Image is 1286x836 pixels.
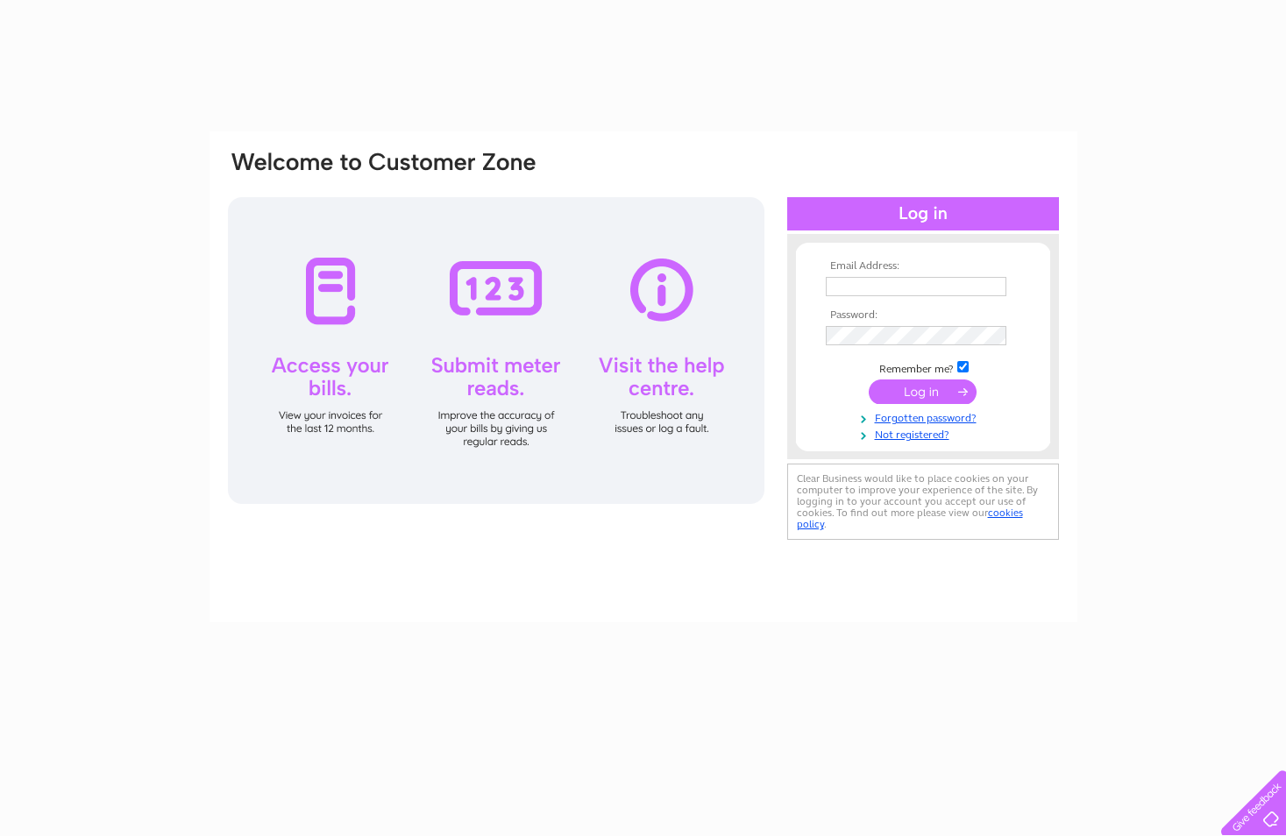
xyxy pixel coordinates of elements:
[787,464,1059,540] div: Clear Business would like to place cookies on your computer to improve your experience of the sit...
[826,408,1025,425] a: Forgotten password?
[821,309,1025,322] th: Password:
[797,507,1023,530] a: cookies policy
[869,379,977,404] input: Submit
[821,260,1025,273] th: Email Address:
[826,425,1025,442] a: Not registered?
[821,358,1025,376] td: Remember me?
